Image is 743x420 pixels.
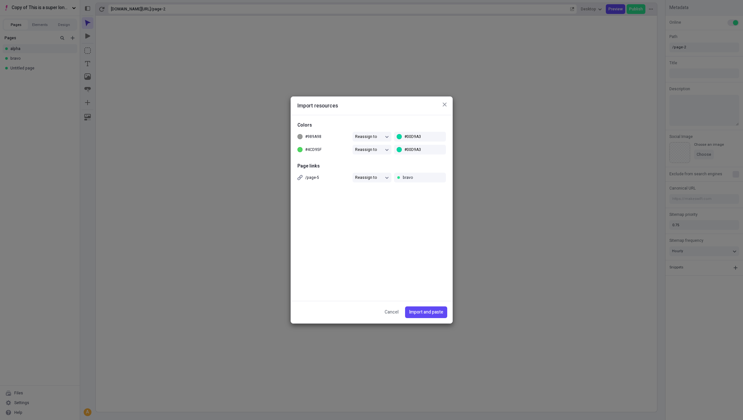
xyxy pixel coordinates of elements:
button: Cancel [381,306,402,318]
p: #00D9A3 [404,134,421,139]
span: Import and paste [409,309,443,316]
p: #00D9A3 [404,147,421,152]
button: Import and paste [405,306,447,318]
p: Colors [297,122,446,129]
input: Enter page name [394,173,446,182]
span: #989A98 [305,134,350,139]
button: #00D9A3 [394,132,446,142]
span: /page-5 [305,175,350,180]
h1: Import resources [291,102,452,110]
button: #00D9A3 [394,145,446,154]
p: Page links [297,163,446,170]
span: Cancel [385,309,399,316]
span: #4CD95F [305,147,350,152]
